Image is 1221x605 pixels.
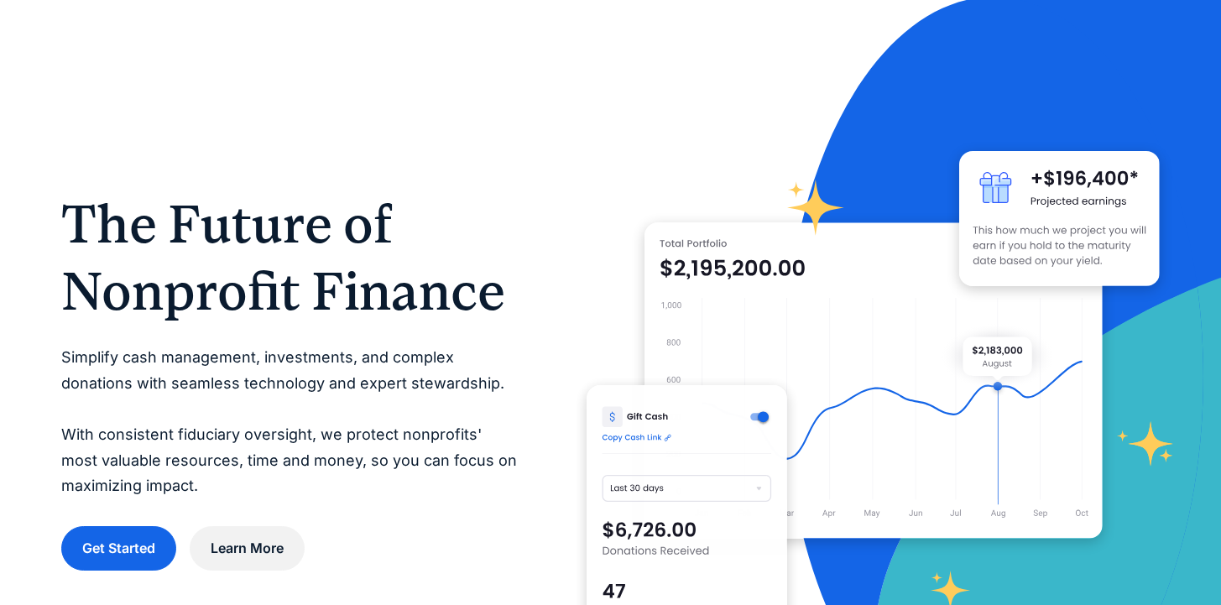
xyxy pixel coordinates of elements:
[644,222,1103,539] img: nonprofit donation platform
[1117,421,1174,467] img: fundraising star
[61,190,519,325] h1: The Future of Nonprofit Finance
[61,526,176,571] a: Get Started
[190,526,305,571] a: Learn More
[61,345,519,499] p: Simplify cash management, investments, and complex donations with seamless technology and expert ...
